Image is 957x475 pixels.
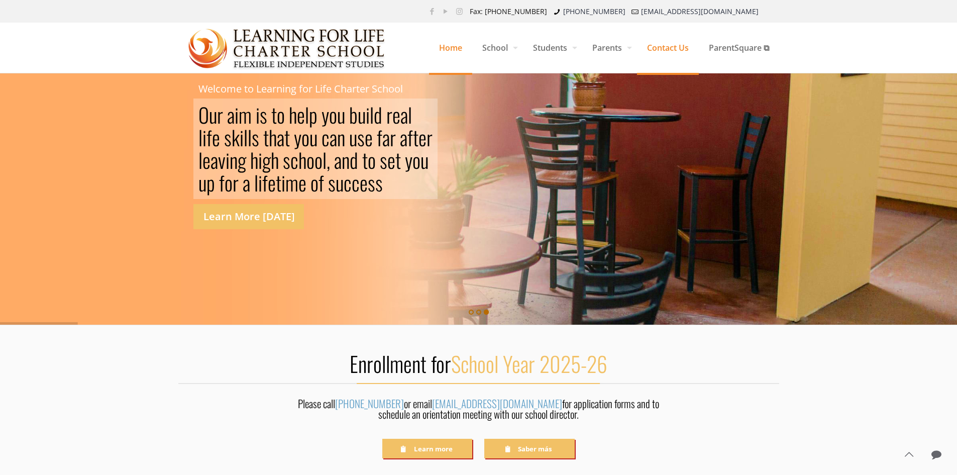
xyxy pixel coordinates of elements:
[271,104,277,126] div: t
[368,171,375,194] div: s
[365,126,373,149] div: e
[298,171,306,194] div: e
[202,149,210,171] div: e
[382,439,472,458] a: Learn more
[258,149,262,171] div: i
[262,171,268,194] div: f
[178,350,779,376] h2: Enrollment for
[375,171,383,194] div: s
[350,149,358,171] div: d
[212,126,220,149] div: e
[427,6,438,16] a: Facebook icon
[342,149,350,171] div: n
[188,23,386,73] a: Learning for Life Charter School
[235,104,239,126] div: i
[334,149,342,171] div: a
[239,104,252,126] div: m
[418,126,427,149] div: e
[427,126,433,149] div: r
[484,439,574,458] a: Saber más
[366,104,370,126] div: i
[641,7,759,16] a: [EMAIL_ADDRESS][DOMAIN_NAME]
[337,104,345,126] div: u
[305,104,309,126] div: l
[294,126,301,149] div: y
[188,23,386,73] img: Home
[285,171,298,194] div: m
[297,104,305,126] div: e
[309,104,317,126] div: p
[405,149,412,171] div: y
[335,396,404,411] a: [PHONE_NUMBER]
[349,126,357,149] div: u
[400,104,408,126] div: a
[238,149,246,171] div: g
[258,171,262,194] div: i
[226,149,230,171] div: i
[472,23,523,73] a: School
[256,104,260,126] div: i
[202,126,206,149] div: i
[287,398,670,425] div: Please call or email for application forms and to schedule an orientation meeting with our school...
[268,171,276,194] div: e
[198,104,209,126] div: O
[218,149,226,171] div: v
[429,33,472,63] span: Home
[217,104,223,126] div: r
[330,126,337,149] div: a
[306,149,314,171] div: o
[254,171,258,194] div: l
[281,171,285,194] div: i
[380,149,387,171] div: s
[277,104,285,126] div: o
[630,7,641,16] i: mail
[310,171,318,194] div: o
[244,126,248,149] div: l
[276,171,281,194] div: t
[206,126,212,149] div: f
[309,126,317,149] div: u
[225,171,233,194] div: o
[210,149,218,171] div: a
[322,126,330,149] div: c
[224,126,232,149] div: s
[301,126,309,149] div: o
[233,171,239,194] div: r
[209,104,217,126] div: u
[360,171,368,194] div: e
[386,104,392,126] div: r
[322,104,329,126] div: y
[357,126,365,149] div: s
[314,149,323,171] div: o
[232,126,240,149] div: k
[263,126,269,149] div: t
[328,171,336,194] div: s
[219,171,225,194] div: f
[277,126,284,149] div: a
[252,126,259,149] div: s
[344,171,352,194] div: c
[898,444,919,465] a: Back to top icon
[370,104,374,126] div: l
[552,7,562,16] i: phone
[337,126,345,149] div: n
[198,171,206,194] div: u
[582,23,637,73] a: Parents
[284,126,290,149] div: t
[637,33,699,63] span: Contact Us
[243,171,250,194] div: a
[451,348,607,379] span: School Year 2025-26
[582,33,637,63] span: Parents
[429,23,472,73] a: Home
[395,149,401,171] div: t
[329,104,337,126] div: o
[227,104,235,126] div: a
[472,33,523,63] span: School
[413,126,418,149] div: t
[248,126,252,149] div: l
[400,126,407,149] div: a
[523,23,582,73] a: Students
[412,149,420,171] div: o
[260,104,267,126] div: s
[637,23,699,73] a: Contact Us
